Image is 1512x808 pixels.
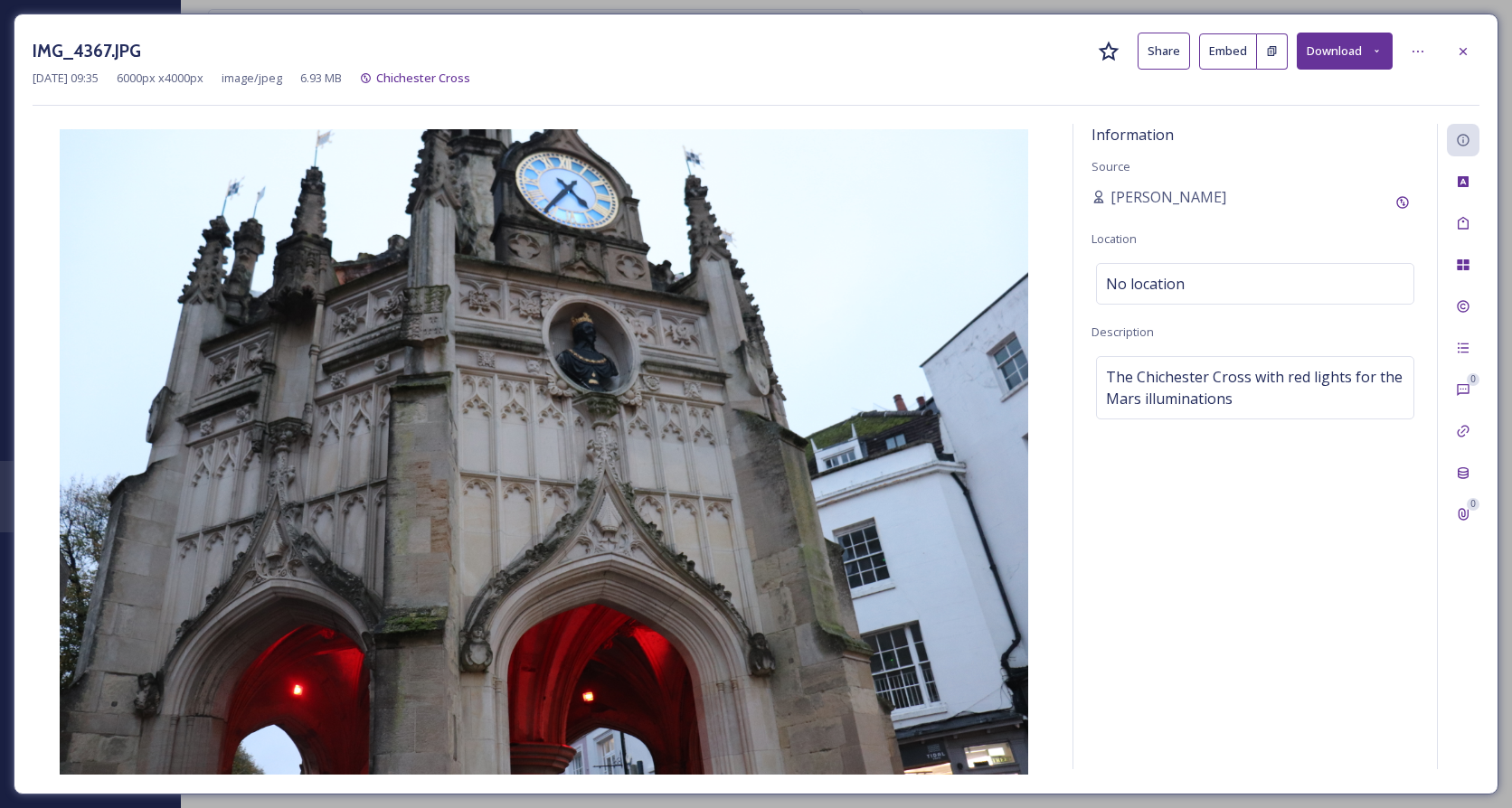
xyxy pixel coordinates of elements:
[376,70,470,86] span: Chichester Cross
[1091,125,1174,145] span: Information
[1110,186,1226,208] span: [PERSON_NAME]
[1199,33,1257,70] button: Embed
[1467,498,1479,511] div: 0
[1467,373,1479,386] div: 0
[300,70,342,87] span: 6.93 MB
[1106,273,1185,295] span: No location
[33,38,141,64] h3: IMG_4367.JPG
[1091,158,1130,174] span: Source
[1091,230,1137,247] span: Location
[33,70,99,87] span: [DATE] 09:35
[1091,324,1154,340] span: Description
[222,70,282,87] span: image/jpeg
[33,129,1054,775] img: IMG_4367.JPG
[1297,33,1393,70] button: Download
[1106,366,1404,409] span: The Chichester Cross with red lights for the Mars illuminations
[1138,33,1190,70] button: Share
[117,70,203,87] span: 6000 px x 4000 px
